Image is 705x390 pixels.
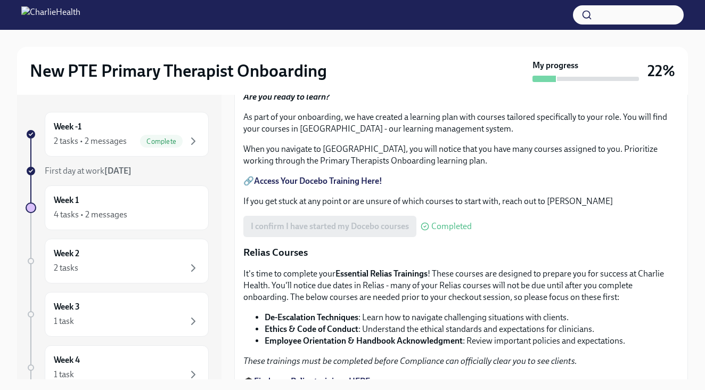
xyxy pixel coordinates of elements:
[54,248,79,259] h6: Week 2
[335,269,428,279] strong: Essential Relias Trainings
[54,354,80,366] h6: Week 4
[254,176,382,186] a: Access Your Docebo Training Here!
[243,356,577,366] em: These trainings must be completed before Compliance can officially clear you to see clients.
[26,185,209,230] a: Week 14 tasks • 2 messages
[243,268,679,303] p: It's time to complete your ! These courses are designed to prepare you for success at Charlie Hea...
[265,323,679,335] li: : Understand the ethical standards and expectations for clinicians.
[54,209,127,221] div: 4 tasks • 2 messages
[54,301,80,313] h6: Week 3
[45,166,132,176] span: First day at work
[265,336,463,346] strong: Employee Orientation & Handbook Acknowledgment
[254,376,370,386] a: Find your Relias trainings HERE
[431,222,472,231] span: Completed
[54,194,79,206] h6: Week 1
[104,166,132,176] strong: [DATE]
[26,292,209,337] a: Week 31 task
[265,335,679,347] li: : Review important policies and expectations.
[54,315,74,327] div: 1 task
[265,312,358,322] strong: De-Escalation Techniques
[26,345,209,390] a: Week 41 task
[243,246,679,259] p: Relias Courses
[54,262,78,274] div: 2 tasks
[21,6,80,23] img: CharlieHealth
[647,61,675,80] h3: 22%
[243,175,679,187] p: 🔗
[243,143,679,167] p: When you navigate to [GEOGRAPHIC_DATA], you will notice that you have many courses assigned to yo...
[26,165,209,177] a: First day at work[DATE]
[140,137,183,145] span: Complete
[243,196,679,207] p: If you get stuck at any point or are unsure of which courses to start with, reach out to [PERSON_...
[243,111,679,135] p: As part of your onboarding, we have created a learning plan with courses tailored specifically to...
[26,112,209,157] a: Week -12 tasks • 2 messagesComplete
[54,135,127,147] div: 2 tasks • 2 messages
[265,312,679,323] li: : Learn how to navigate challenging situations with clients.
[54,369,74,380] div: 1 task
[54,121,81,133] h6: Week -1
[265,324,358,334] strong: Ethics & Code of Conduct
[30,60,327,82] h2: New PTE Primary Therapist Onboarding
[243,92,330,102] strong: Are you ready to learn?
[26,239,209,283] a: Week 22 tasks
[532,60,578,71] strong: My progress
